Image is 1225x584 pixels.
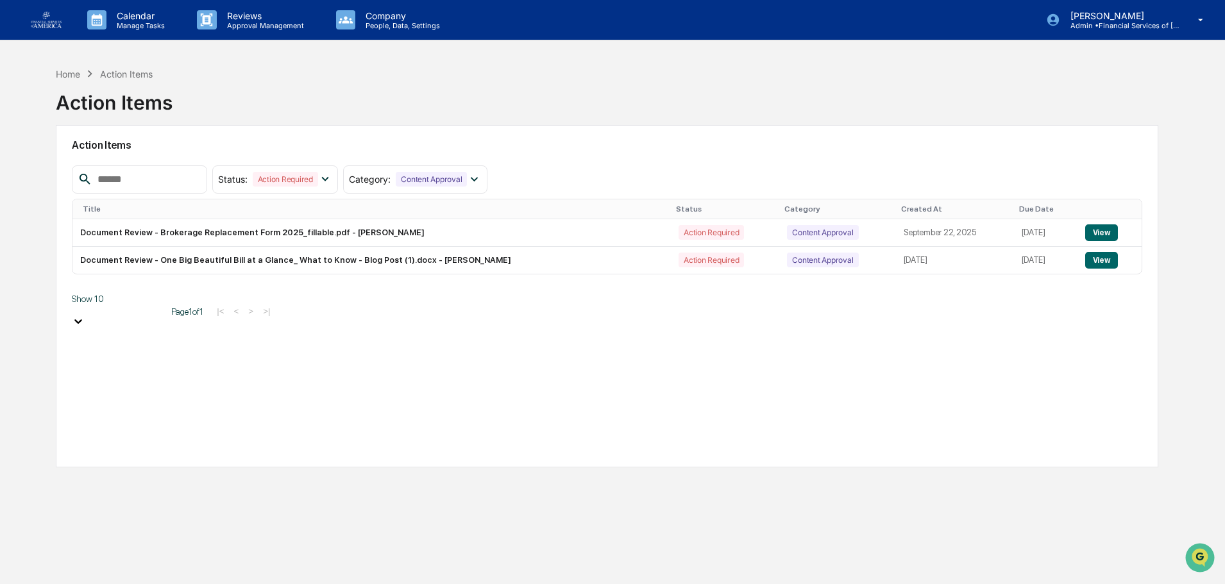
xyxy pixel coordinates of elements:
[90,217,155,227] a: Powered byPylon
[31,12,62,28] img: logo
[787,225,858,240] div: Content Approval
[1085,228,1118,237] a: View
[218,102,233,117] button: Start new chat
[253,172,318,187] div: Action Required
[1019,204,1072,213] div: Due Date
[355,21,446,30] p: People, Data, Settings
[13,187,23,197] div: 🔎
[8,181,86,204] a: 🔎Data Lookup
[128,217,155,227] span: Pylon
[72,294,162,304] div: Show 10
[171,306,203,317] span: Page 1 of 1
[72,247,671,274] td: Document Review - One Big Beautiful Bill at a Glance_ What to Know - Blog Post (1).docx - [PERSON...
[13,98,36,121] img: 1746055101610-c473b297-6a78-478c-a979-82029cc54cd1
[213,306,228,317] button: |<
[93,163,103,173] div: 🗄️
[1014,219,1077,247] td: [DATE]
[1014,247,1077,274] td: [DATE]
[44,111,162,121] div: We're available if you need us!
[901,204,1009,213] div: Created At
[230,306,243,317] button: <
[244,306,257,317] button: >
[896,219,1014,247] td: September 22, 2025
[106,10,171,21] p: Calendar
[26,186,81,199] span: Data Lookup
[896,247,1014,274] td: [DATE]
[217,10,310,21] p: Reviews
[106,162,159,174] span: Attestations
[1085,255,1118,265] a: View
[83,204,666,213] div: Title
[396,172,467,187] div: Content Approval
[259,306,274,317] button: >|
[56,81,173,114] div: Action Items
[88,156,164,179] a: 🗄️Attestations
[784,204,890,213] div: Category
[8,156,88,179] a: 🖐️Preclearance
[679,253,744,267] div: Action Required
[349,174,391,185] span: Category :
[56,69,80,79] div: Home
[217,21,310,30] p: Approval Management
[1060,21,1179,30] p: Admin • Financial Services of [GEOGRAPHIC_DATA]
[72,139,1142,151] h2: Action Items
[1184,542,1219,576] iframe: Open customer support
[1060,10,1179,21] p: [PERSON_NAME]
[72,219,671,247] td: Document Review - Brokerage Replacement Form 2025_fillable.pdf - [PERSON_NAME]
[44,98,210,111] div: Start new chat
[1085,224,1118,241] button: View
[13,163,23,173] div: 🖐️
[100,69,153,79] div: Action Items
[26,162,83,174] span: Preclearance
[218,174,248,185] span: Status :
[787,253,858,267] div: Content Approval
[355,10,446,21] p: Company
[676,204,774,213] div: Status
[1085,252,1118,269] button: View
[13,27,233,47] p: How can we help?
[106,21,171,30] p: Manage Tasks
[679,225,744,240] div: Action Required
